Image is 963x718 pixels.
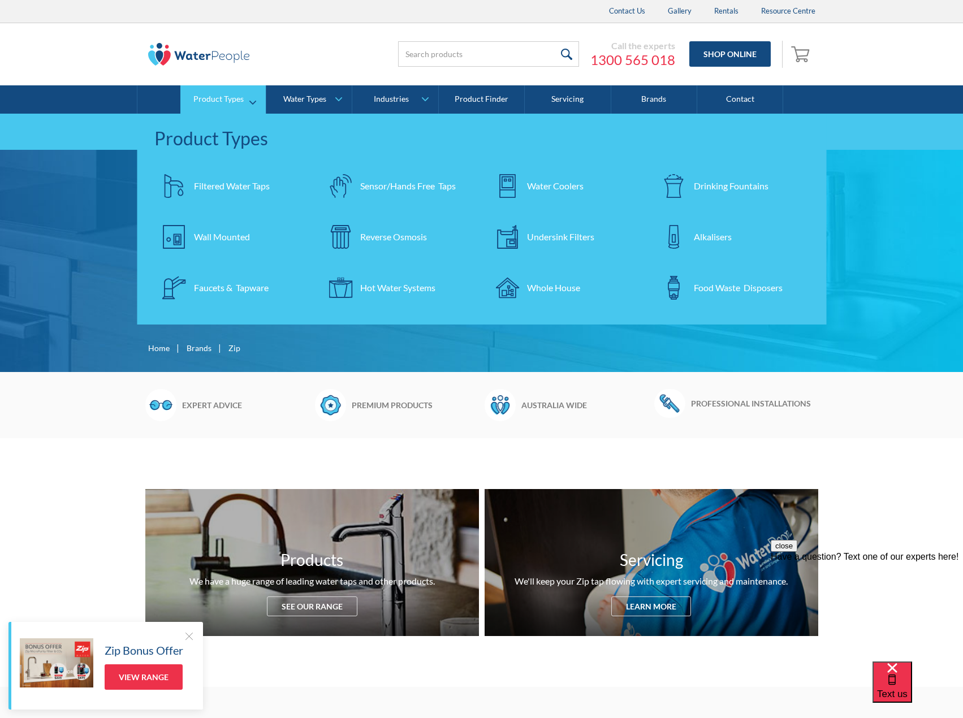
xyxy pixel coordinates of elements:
[439,85,525,114] a: Product Finder
[485,389,516,421] img: Waterpeople Symbol
[266,85,352,114] a: Water Types
[515,574,788,588] div: We'll keep your Zip tap flowing with expert servicing and maintenance.
[360,281,435,295] div: Hot Water Systems
[620,548,683,572] h3: Servicing
[189,574,435,588] div: We have a huge range of leading water taps and other products.
[771,540,963,676] iframe: podium webchat widget prompt
[697,85,783,114] a: Contact
[689,41,771,67] a: Shop Online
[194,230,250,244] div: Wall Mounted
[20,638,93,687] img: Zip Bonus Offer
[788,41,815,68] a: Open empty cart
[527,230,594,244] div: Undersink Filters
[487,268,643,308] a: Whole House
[187,342,211,354] a: Brands
[228,342,240,354] div: Zip
[525,85,611,114] a: Servicing
[315,389,346,421] img: Badge
[321,166,476,206] a: Sensor/Hands Free Taps
[105,664,183,690] a: View Range
[521,399,649,411] h6: Australia wide
[217,341,223,354] div: |
[590,40,675,51] div: Call the experts
[180,85,266,114] a: Product Types
[487,217,643,257] a: Undersink Filters
[590,51,675,68] a: 1300 565 018
[321,268,476,308] a: Hot Water Systems
[148,342,170,354] a: Home
[654,389,685,417] img: Wrench
[873,661,963,718] iframe: podium webchat widget bubble
[175,341,181,354] div: |
[154,166,310,206] a: Filtered Water Taps
[694,179,768,193] div: Drinking Fountains
[352,85,438,114] a: Industries
[398,41,579,67] input: Search products
[194,179,270,193] div: Filtered Water Taps
[267,596,357,616] div: See our range
[352,399,479,411] h6: Premium products
[154,217,310,257] a: Wall Mounted
[145,389,176,421] img: Glasses
[611,85,697,114] a: Brands
[527,179,584,193] div: Water Coolers
[194,281,269,295] div: Faucets & Tapware
[791,45,813,63] img: shopping cart
[694,281,783,295] div: Food Waste Disposers
[611,596,691,616] div: Learn more
[360,179,456,193] div: Sensor/Hands Free Taps
[105,642,183,659] h5: Zip Bonus Offer
[360,230,427,244] div: Reverse Osmosis
[280,548,343,572] h3: Products
[283,94,326,104] div: Water Types
[485,489,818,636] a: ServicingWe'll keep your Zip tap flowing with expert servicing and maintenance.Learn more
[148,43,250,66] img: The Water People
[154,125,810,152] div: Product Types
[321,217,476,257] a: Reverse Osmosis
[694,230,732,244] div: Alkalisers
[527,281,580,295] div: Whole House
[374,94,409,104] div: Industries
[193,94,244,104] div: Product Types
[145,489,479,636] a: ProductsWe have a huge range of leading water taps and other products.See our range
[654,217,810,257] a: Alkalisers
[182,399,309,411] h6: Expert advice
[487,166,643,206] a: Water Coolers
[154,268,310,308] a: Faucets & Tapware
[654,268,810,308] a: Food Waste Disposers
[137,114,827,325] nav: Product Types
[654,166,810,206] a: Drinking Fountains
[691,397,818,409] h6: Professional installations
